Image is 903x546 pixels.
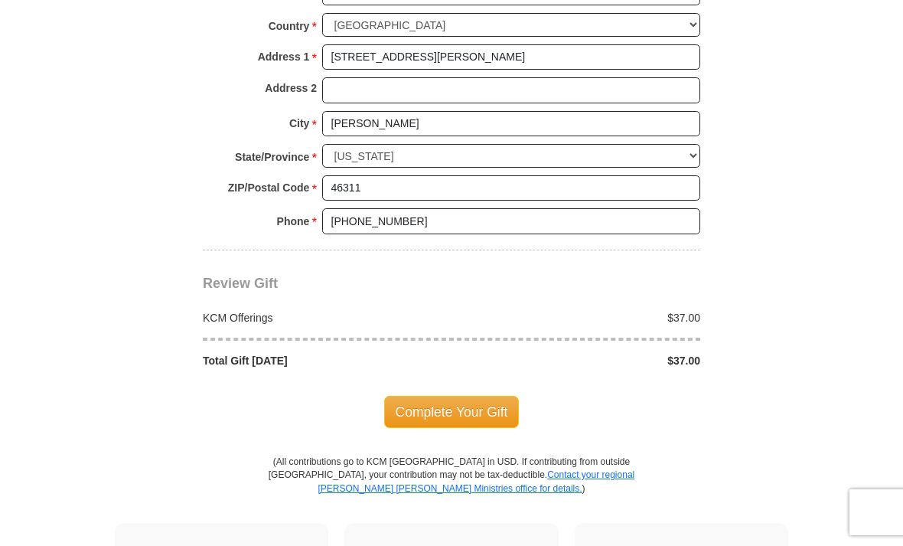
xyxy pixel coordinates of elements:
[451,310,709,325] div: $37.00
[258,46,310,67] strong: Address 1
[235,146,309,168] strong: State/Province
[277,211,310,232] strong: Phone
[318,469,634,493] a: Contact your regional [PERSON_NAME] [PERSON_NAME] Ministries office for details.
[451,353,709,368] div: $37.00
[203,276,278,291] span: Review Gift
[269,15,310,37] strong: Country
[384,396,520,428] span: Complete Your Gift
[195,310,452,325] div: KCM Offerings
[195,353,452,368] div: Total Gift [DATE]
[268,456,635,522] p: (All contributions go to KCM [GEOGRAPHIC_DATA] in USD. If contributing from outside [GEOGRAPHIC_D...
[289,113,309,134] strong: City
[265,77,317,99] strong: Address 2
[228,177,310,198] strong: ZIP/Postal Code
